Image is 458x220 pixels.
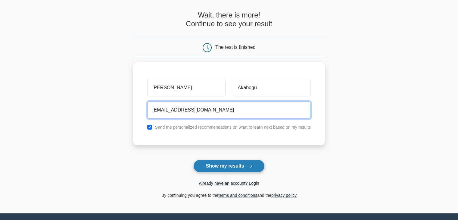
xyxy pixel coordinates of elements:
div: By continuing you agree to the and the [129,192,329,199]
a: Already have an account? Login [199,181,259,186]
a: terms and conditions [218,193,257,198]
a: privacy policy [271,193,297,198]
button: Show my results [193,160,264,172]
div: The test is finished [215,45,255,50]
label: Send me personalized recommendations on what to learn next based on my results [155,125,311,130]
input: First name [147,79,225,96]
input: Email [147,101,311,119]
input: Last name [233,79,311,96]
h4: Wait, there is more! Continue to see your result [133,11,325,28]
